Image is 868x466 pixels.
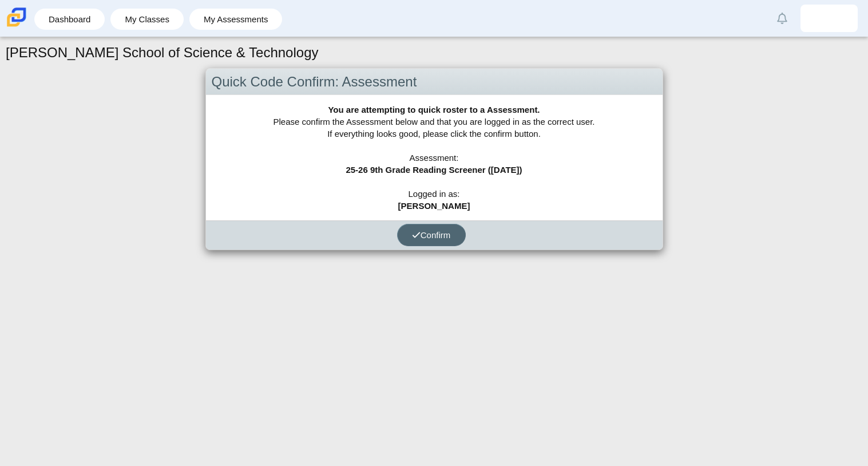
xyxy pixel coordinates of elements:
img: taniqua.raddle.1cNmLy [820,9,838,27]
span: Confirm [412,230,451,240]
b: You are attempting to quick roster to a Assessment. [328,105,540,114]
div: Please confirm the Assessment below and that you are logged in as the correct user. If everything... [206,95,663,220]
b: 25-26 9th Grade Reading Screener ([DATE]) [346,165,522,175]
a: My Classes [116,9,178,30]
a: My Assessments [195,9,277,30]
a: Alerts [770,6,795,31]
a: Carmen School of Science & Technology [5,21,29,31]
button: Confirm [397,224,466,246]
h1: [PERSON_NAME] School of Science & Technology [6,43,319,62]
b: [PERSON_NAME] [398,201,470,211]
a: taniqua.raddle.1cNmLy [800,5,858,32]
a: Dashboard [40,9,99,30]
div: Quick Code Confirm: Assessment [206,69,663,96]
img: Carmen School of Science & Technology [5,5,29,29]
